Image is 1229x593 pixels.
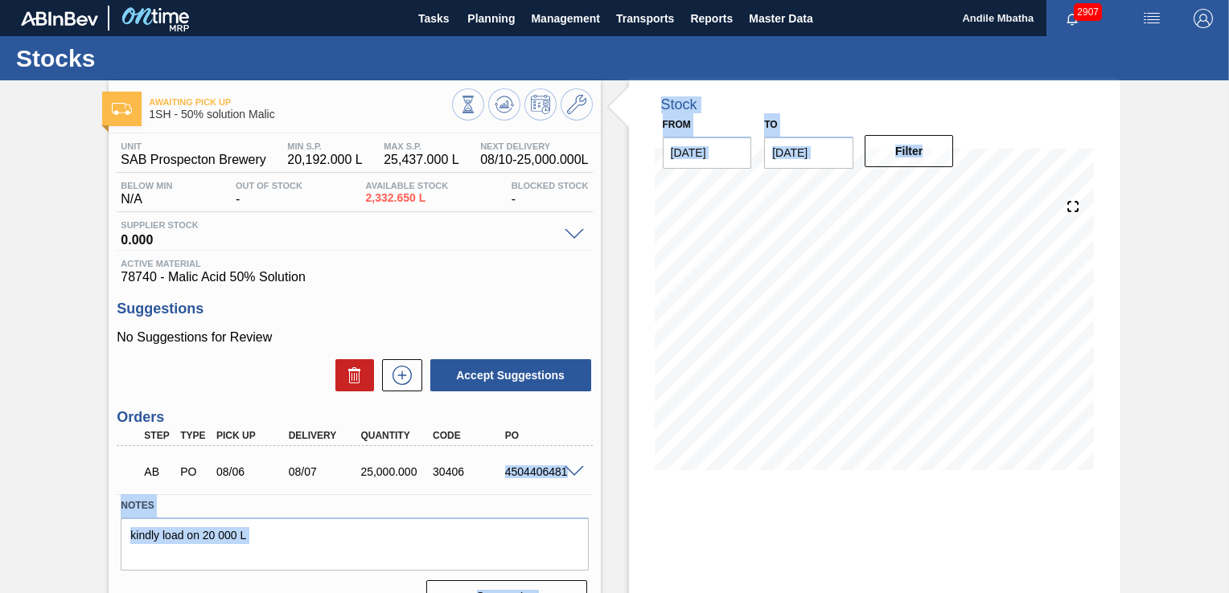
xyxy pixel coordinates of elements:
[764,137,853,169] input: mm/dd/yyyy
[480,153,588,167] span: 08/10 - 25,000.000 L
[416,9,451,28] span: Tasks
[21,11,98,26] img: TNhmsLtSVTkK8tSr43FrP2fwEKptu5GPRR3wAAAABJRU5ErkJggg==
[285,465,364,478] div: 08/07/2025
[121,494,588,517] label: Notes
[117,409,592,426] h3: Orders
[144,465,172,478] p: AB
[501,430,580,441] div: PO
[212,465,291,478] div: 08/06/2025
[366,181,449,190] span: Available Stock
[117,301,592,317] h3: Suggestions
[1074,3,1102,21] span: 2907
[232,181,306,207] div: -
[121,141,266,151] span: Unit
[356,430,435,441] div: Quantity
[121,270,588,284] span: 78740 - Malic Acid 50% Solution
[327,359,374,391] div: Delete Suggestions
[690,9,733,28] span: Reports
[121,230,556,246] span: 0.000
[430,359,591,391] button: Accept Suggestions
[501,465,580,478] div: 4504406481
[1194,9,1213,28] img: Logout
[663,137,752,169] input: mm/dd/yyyy
[121,153,266,167] span: SAB Prospecton Brewery
[1046,7,1098,30] button: Notifications
[749,9,812,28] span: Master Data
[287,141,362,151] span: MIN S.P.
[488,88,520,121] button: Update Chart
[117,181,176,207] div: N/A
[374,359,422,391] div: New suggestion
[121,517,588,571] textarea: kindly load on 20 000 L
[121,220,556,230] span: Supplier Stock
[121,181,172,190] span: Below Min
[422,358,593,393] div: Accept Suggestions
[508,181,593,207] div: -
[121,259,588,268] span: Active Material
[561,88,593,121] button: Go to Master Data / General
[467,9,515,28] span: Planning
[480,141,588,151] span: Next Delivery
[452,88,484,121] button: Stocks Overview
[117,330,592,345] p: No Suggestions for Review
[287,153,362,167] span: 20,192.000 L
[16,49,302,67] h1: Stocks
[140,430,176,441] div: Step
[212,430,291,441] div: Pick up
[661,96,697,113] div: Stock
[512,181,589,190] span: Blocked Stock
[140,454,176,489] div: Awaiting Pick Up
[616,9,674,28] span: Transports
[356,465,435,478] div: 25,000.000
[764,119,777,130] label: to
[531,9,600,28] span: Management
[429,430,508,441] div: Code
[865,135,954,167] button: Filter
[429,465,508,478] div: 30406
[149,97,451,107] span: Awaiting Pick Up
[384,153,458,167] span: 25,437.000 L
[524,88,557,121] button: Schedule Inventory
[384,141,458,151] span: MAX S.P.
[236,181,302,190] span: Out Of Stock
[176,430,212,441] div: Type
[112,103,132,115] img: Ícone
[1142,9,1161,28] img: userActions
[149,108,451,121] span: 1SH - 50% solution Malic
[663,119,691,130] label: From
[176,465,212,478] div: Purchase order
[366,192,449,204] span: 2,332.650 L
[285,430,364,441] div: Delivery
